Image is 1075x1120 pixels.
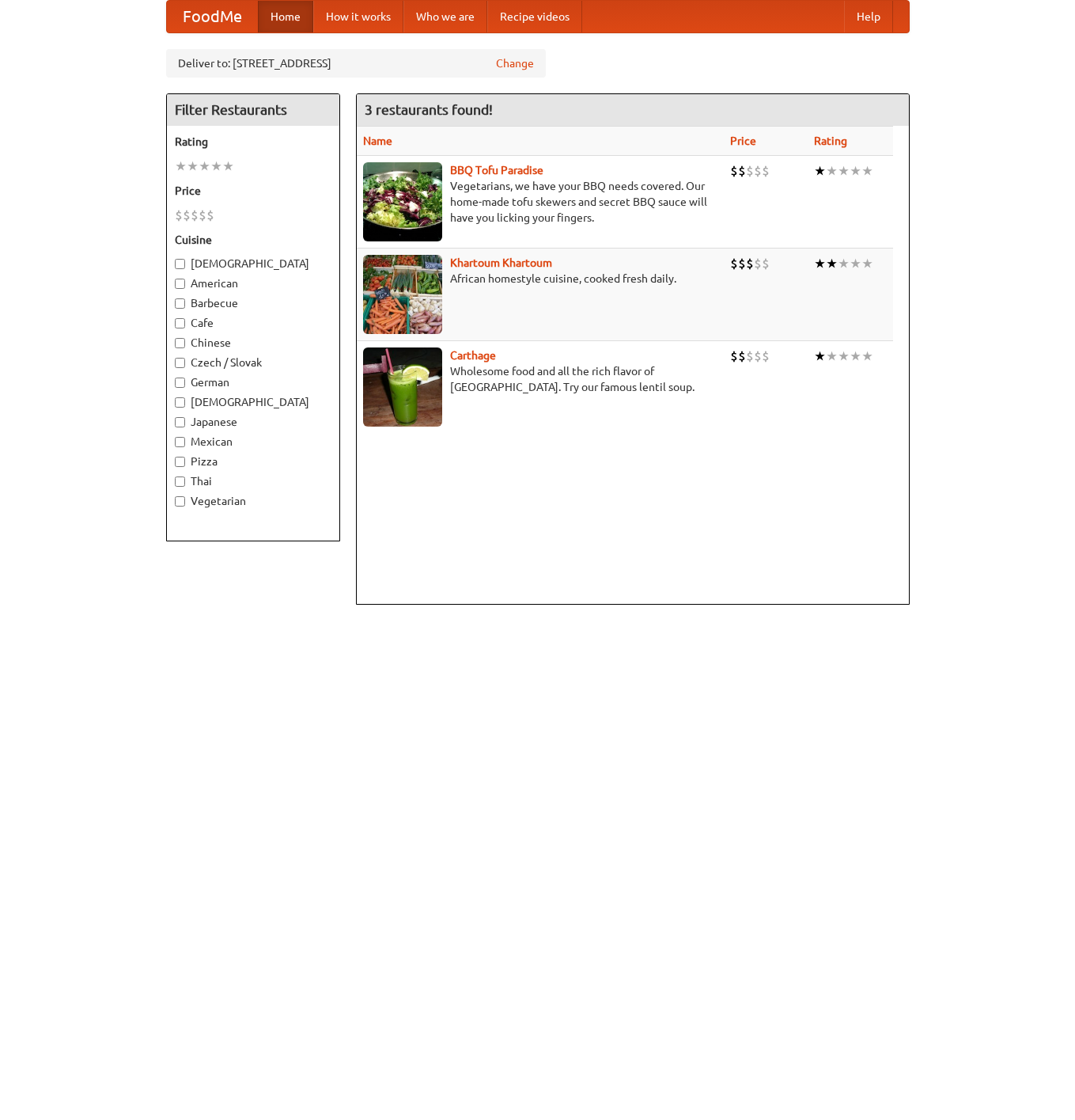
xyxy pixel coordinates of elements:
div: Deliver to: [STREET_ADDRESS] [166,49,546,78]
li: $ [754,162,762,180]
li: ★ [826,347,838,365]
label: Pizza [175,454,331,469]
li: ★ [861,255,873,272]
a: Who we are [403,1,487,32]
li: ★ [838,347,850,365]
label: Czech / Slovak [175,355,331,370]
input: American [175,279,185,289]
input: Thai [175,476,185,487]
li: $ [730,162,738,180]
li: ★ [838,255,850,272]
li: ★ [861,347,873,365]
li: $ [738,255,746,272]
input: German [175,378,185,388]
li: $ [730,347,738,365]
input: Pizza [175,457,185,467]
label: Japanese [175,414,331,430]
p: African homestyle cuisine, cooked fresh daily. [363,271,717,287]
label: German [175,374,331,390]
h5: Price [175,183,331,199]
li: ★ [222,158,234,175]
li: $ [754,347,762,365]
li: ★ [838,162,850,180]
a: How it works [313,1,403,32]
a: Name [363,135,392,147]
h4: Filter Restaurants [167,94,339,126]
label: Thai [175,473,331,489]
li: ★ [210,158,222,175]
p: Wholesome food and all the rich flavor of [GEOGRAPHIC_DATA]. Try our famous lentil soup. [363,363,717,395]
img: tofuparadise.jpg [363,162,442,241]
input: Mexican [175,437,185,447]
li: $ [191,207,199,224]
li: $ [762,255,770,272]
a: FoodMe [167,1,258,32]
a: Carthage [450,349,496,362]
li: ★ [175,158,187,175]
li: $ [183,207,191,224]
input: Barbecue [175,298,185,309]
input: [DEMOGRAPHIC_DATA] [175,259,185,269]
a: Help [844,1,893,32]
ng-pluralize: 3 restaurants found! [365,102,493,117]
li: ★ [850,162,861,180]
img: khartoum.jpg [363,255,442,334]
label: Chinese [175,335,331,351]
img: carthage.jpg [363,347,442,427]
a: BBQ Tofu Paradise [450,164,543,177]
input: Chinese [175,338,185,348]
li: ★ [814,162,826,180]
li: ★ [814,255,826,272]
a: Khartoum Khartoum [450,256,552,269]
li: ★ [187,158,199,175]
li: $ [738,347,746,365]
a: Recipe videos [487,1,582,32]
li: ★ [814,347,826,365]
h5: Rating [175,134,331,150]
li: $ [730,255,738,272]
li: ★ [826,255,838,272]
li: ★ [861,162,873,180]
li: ★ [850,347,861,365]
label: American [175,275,331,291]
li: $ [206,207,214,224]
label: [DEMOGRAPHIC_DATA] [175,256,331,271]
li: $ [762,162,770,180]
li: ★ [850,255,861,272]
a: Price [730,135,756,147]
li: $ [746,255,754,272]
input: [DEMOGRAPHIC_DATA] [175,397,185,408]
input: Japanese [175,417,185,427]
li: $ [754,255,762,272]
input: Vegetarian [175,496,185,507]
p: Vegetarians, we have your BBQ needs covered. Our home-made tofu skewers and secret BBQ sauce will... [363,178,717,226]
a: Rating [814,135,847,147]
label: [DEMOGRAPHIC_DATA] [175,394,331,410]
a: Home [258,1,313,32]
h5: Cuisine [175,232,331,248]
li: $ [175,207,183,224]
li: ★ [199,158,210,175]
input: Czech / Slovak [175,358,185,368]
li: $ [746,347,754,365]
label: Vegetarian [175,493,331,509]
a: Change [496,55,534,71]
li: $ [738,162,746,180]
label: Mexican [175,434,331,450]
label: Barbecue [175,295,331,311]
li: $ [199,207,206,224]
label: Cafe [175,315,331,331]
li: ★ [826,162,838,180]
li: $ [762,347,770,365]
input: Cafe [175,318,185,328]
li: $ [746,162,754,180]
